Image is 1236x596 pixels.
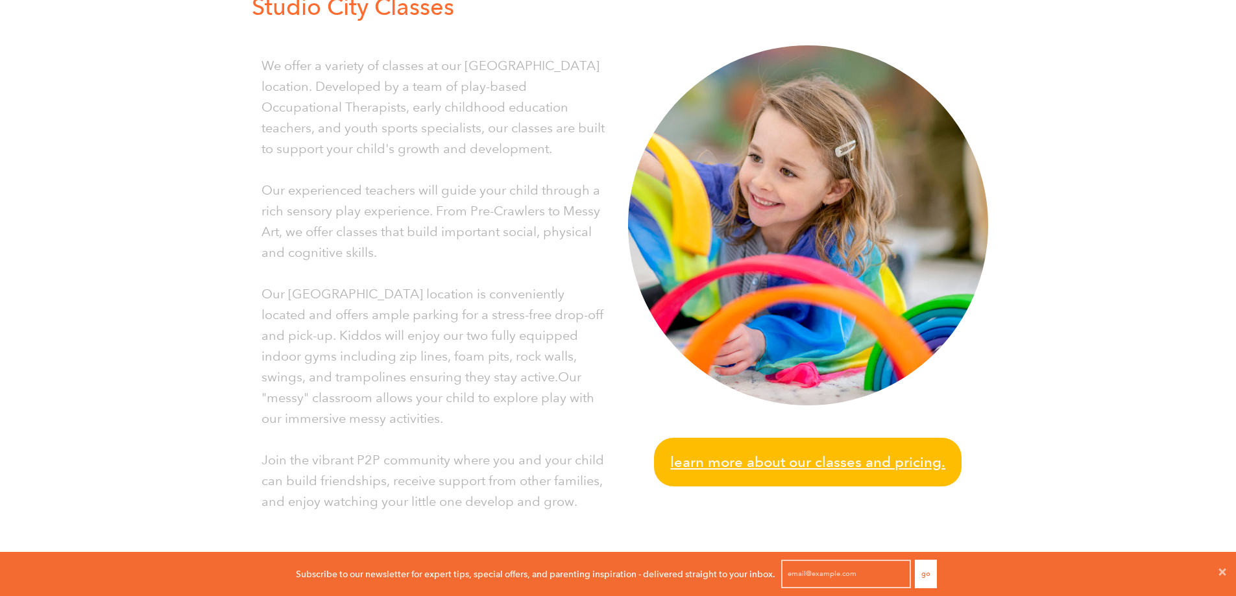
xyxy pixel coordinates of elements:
span: Learn more about our classes and pricing. [670,451,945,473]
p: Our [GEOGRAPHIC_DATA] location is conveniently located and offers ample parking for a stress-free... [261,283,609,429]
button: Go [915,560,937,588]
p: Our experienced teachers will guide your child through a rich sensory play experience. From Pre-C... [261,180,609,263]
p: Subscribe to our newsletter for expert tips, special offers, and parenting inspiration - delivere... [296,567,775,581]
span: Join the vibrant P2P community where you and your child can build friendships, receive support fr... [261,452,604,509]
p: We offer a variety of classes at our [GEOGRAPHIC_DATA] location. Developed by a team of play-base... [261,55,609,159]
a: Learn more about our classes and pricing. [654,438,962,486]
input: email@example.com [781,560,911,588]
span: Our "messy" classroom allows your child to explore play with our immersive messy activities. [261,369,594,426]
